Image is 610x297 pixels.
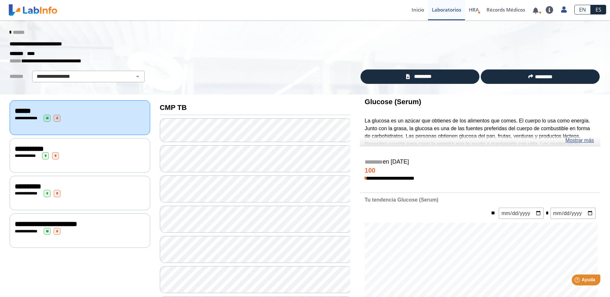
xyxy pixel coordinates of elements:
[499,208,544,219] input: mm/dd/yyyy
[365,167,596,175] h4: 100
[469,6,479,13] span: HRA
[565,137,594,144] a: Mostrar más
[553,272,603,290] iframe: Help widget launcher
[160,104,187,112] b: CMP TB
[365,197,438,203] b: Tu tendencia Glucose (Serum)
[551,208,596,219] input: mm/dd/yyyy
[591,5,606,14] a: ES
[365,98,421,106] b: Glucose (Serum)
[574,5,591,14] a: EN
[365,117,596,163] p: La glucosa es un azúcar que obtienes de los alimentos que comes. El cuerpo lo usa como energía. J...
[365,158,596,166] h5: en [DATE]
